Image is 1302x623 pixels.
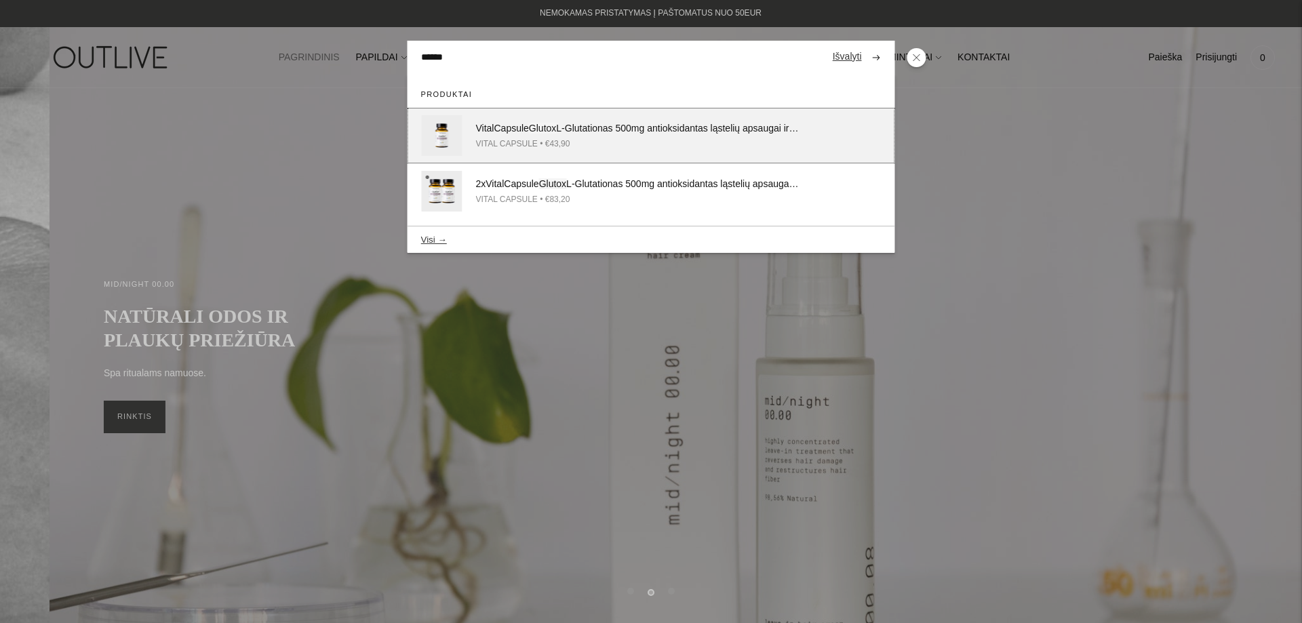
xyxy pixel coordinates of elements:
[476,193,800,207] div: VITAL CAPSULE • €83,20
[408,163,895,219] a: 2xVitalCapsuleGlutoxL-Glutationas 500mg antioksidantas ląstelių apsaugai ir imunitetui 30kap. VIT...
[408,75,895,108] div: Produktai
[833,49,862,65] a: Išvalyti
[539,178,566,189] span: Glutox
[408,108,895,163] a: VitalCapsuleGlutoxL-Glutationas 500mg antioksidantas ląstelių apsaugai ir imunitetui 30kaps VITAL...
[421,235,447,245] button: Visi →
[476,176,800,193] div: 2xVitalCapsule L-Glutationas 500mg antioksidantas ląstelių apsaugai ir imunitetui 30kap.
[476,121,800,137] div: VitalCapsule L-Glutationas 500mg antioksidantas ląstelių apsaugai ir imunitetui 30kaps
[529,123,556,134] span: Glutox
[422,115,462,156] img: VitalCapsule-Glutox-glutationas-outlive_120x.png
[476,137,800,151] div: VITAL CAPSULE • €43,90
[422,171,462,212] img: VitalCapsule-Glutox-glutationas-outlive_1_d53ea90c-ea13-4943-b829-3cee4a6cc4fd_120x.png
